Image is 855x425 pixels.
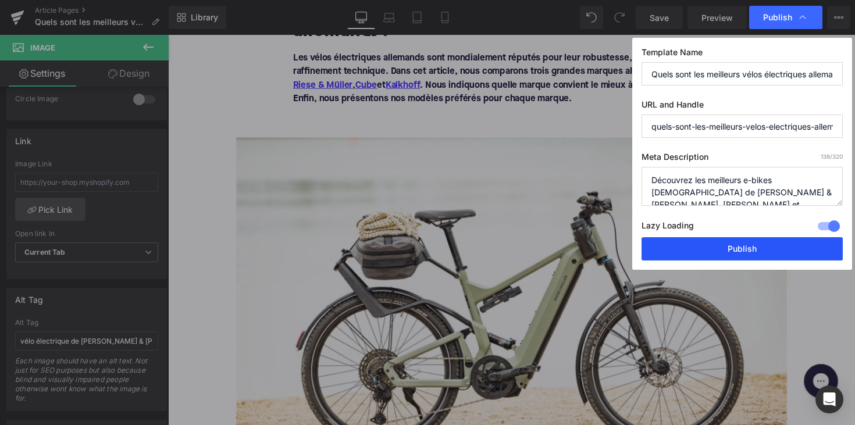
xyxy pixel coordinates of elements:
[815,385,843,413] div: Open Intercom Messenger
[128,19,575,70] font: Les vélos électriques allemands sont mondialement réputés pour leur robustesse, leur innovation e...
[642,237,843,260] button: Publish
[763,12,792,23] span: Publish
[642,218,694,237] label: Lazy Loading
[192,45,214,59] a: Cube
[223,45,258,59] a: Kalkhoff
[642,47,843,62] label: Template Name
[821,153,843,160] span: /320
[642,152,843,167] label: Meta Description
[642,167,843,206] textarea: Découvrez les meilleurs e-bikes [DEMOGRAPHIC_DATA] de [PERSON_NAME] & [PERSON_NAME], [PERSON_NAME...
[646,333,692,376] iframe: Gorgias live chat messenger
[642,99,843,115] label: URL and Handle
[821,153,830,160] span: 138
[128,45,189,59] a: Riese & Müller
